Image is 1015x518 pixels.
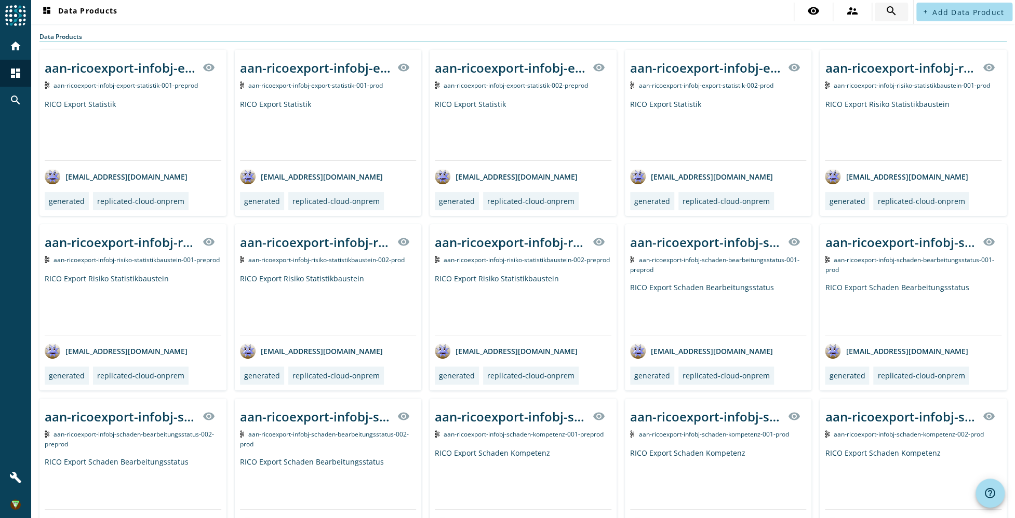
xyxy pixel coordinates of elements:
[397,236,410,248] mat-icon: visibility
[825,234,977,251] div: aan-ricoexport-infobj-schaden-bearbeitungsstatus-001-_stage_
[45,99,221,160] div: RICO Export Statistik
[45,169,60,184] img: avatar
[435,274,611,335] div: RICO Export Risiko Statistikbaustein
[846,5,859,17] mat-icon: supervisor_account
[439,196,475,206] div: generated
[683,371,770,380] div: replicated-cloud-onprem
[41,6,53,18] mat-icon: dashboard
[240,234,392,251] div: aan-ricoexport-infobj-risiko-statistikbaustein-002-_stage_
[638,430,789,439] span: Kafka Topic: aan-ricoexport-infobj-schaden-kompetenz-001-prod
[825,256,830,263] img: Kafka Topic: aan-ricoexport-infobj-schaden-bearbeitungsstatus-001-prod
[292,196,380,206] div: replicated-cloud-onprem
[203,236,215,248] mat-icon: visibility
[97,371,184,380] div: replicated-cloud-onprem
[240,99,417,160] div: RICO Export Statistik
[45,274,221,335] div: RICO Export Risiko Statistikbaustein
[240,457,417,509] div: RICO Export Schaden Bearbeitungsstatus
[444,81,588,90] span: Kafka Topic: aan-ricoexport-infobj-export-statistik-002-preprod
[487,371,575,380] div: replicated-cloud-onprem
[634,196,670,206] div: generated
[787,236,800,248] mat-icon: visibility
[240,81,245,89] img: Kafka Topic: aan-ricoexport-infobj-export-statistik-001-prod
[825,99,1001,160] div: RICO Export Risiko Statistikbaustein
[435,234,586,251] div: aan-ricoexport-infobj-risiko-statistikbaustein-002-_stage_
[9,67,22,79] mat-icon: dashboard
[932,7,1004,17] span: Add Data Product
[45,408,196,425] div: aan-ricoexport-infobj-schaden-bearbeitungsstatus-002-_stage_
[45,169,188,184] div: [EMAIL_ADDRESS][DOMAIN_NAME]
[240,430,245,438] img: Kafka Topic: aan-ricoexport-infobj-schaden-bearbeitungsstatus-002-prod
[435,59,586,76] div: aan-ricoexport-infobj-export-statistik-002-_stage_
[630,169,646,184] img: avatar
[435,430,439,438] img: Kafka Topic: aan-ricoexport-infobj-schaden-kompetenz-001-preprod
[630,256,635,263] img: Kafka Topic: aan-ricoexport-infobj-schaden-bearbeitungsstatus-001-preprod
[45,457,221,509] div: RICO Export Schaden Bearbeitungsstatus
[45,343,60,359] img: avatar
[444,255,610,264] span: Kafka Topic: aan-ricoexport-infobj-risiko-statistikbaustein-002-preprod
[45,81,49,89] img: Kafka Topic: aan-ricoexport-infobj-export-statistik-001-preprod
[10,499,21,510] img: 11564d625e1ef81f76cd95267eaef640
[36,3,122,21] button: Data Products
[435,99,611,160] div: RICO Export Statistik
[435,408,586,425] div: aan-ricoexport-infobj-schaden-kompetenz-001-_stage_
[877,371,965,380] div: replicated-cloud-onprem
[435,343,578,359] div: [EMAIL_ADDRESS][DOMAIN_NAME]
[787,410,800,422] mat-icon: visibility
[248,255,405,264] span: Kafka Topic: aan-ricoexport-infobj-risiko-statistikbaustein-002-prod
[825,343,968,359] div: [EMAIL_ADDRESS][DOMAIN_NAME]
[9,40,22,52] mat-icon: home
[244,371,280,380] div: generated
[45,343,188,359] div: [EMAIL_ADDRESS][DOMAIN_NAME]
[630,343,646,359] img: avatar
[630,81,635,89] img: Kafka Topic: aan-ricoexport-infobj-export-statistik-002-prod
[630,430,635,438] img: Kafka Topic: aan-ricoexport-infobj-schaden-kompetenz-001-prod
[240,408,392,425] div: aan-ricoexport-infobj-schaden-bearbeitungsstatus-002-_stage_
[825,59,977,76] div: aan-ricoexport-infobj-risiko-statistikbaustein-001-_stage_
[807,5,820,17] mat-icon: visibility
[916,3,1012,21] button: Add Data Product
[593,236,605,248] mat-icon: visibility
[983,410,995,422] mat-icon: visibility
[877,196,965,206] div: replicated-cloud-onprem
[829,371,865,380] div: generated
[829,196,865,206] div: generated
[240,169,256,184] img: avatar
[630,255,799,274] span: Kafka Topic: aan-ricoexport-infobj-schaden-bearbeitungsstatus-001-preprod
[9,471,22,484] mat-icon: build
[49,196,85,206] div: generated
[240,59,392,76] div: aan-ricoexport-infobj-export-statistik-001-_stage_
[240,343,383,359] div: [EMAIL_ADDRESS][DOMAIN_NAME]
[41,6,117,18] span: Data Products
[825,448,1001,509] div: RICO Export Schaden Kompetenz
[825,430,830,438] img: Kafka Topic: aan-ricoexport-infobj-schaden-kompetenz-002-prod
[825,169,968,184] div: [EMAIL_ADDRESS][DOMAIN_NAME]
[825,282,1001,335] div: RICO Export Schaden Bearbeitungsstatus
[435,169,450,184] img: avatar
[240,274,417,335] div: RICO Export Risiko Statistikbaustein
[54,255,220,264] span: Kafka Topic: aan-ricoexport-infobj-risiko-statistikbaustein-001-preprod
[97,196,184,206] div: replicated-cloud-onprem
[435,169,578,184] div: [EMAIL_ADDRESS][DOMAIN_NAME]
[240,256,245,263] img: Kafka Topic: aan-ricoexport-infobj-risiko-statistikbaustein-002-prod
[435,448,611,509] div: RICO Export Schaden Kompetenz
[240,430,409,448] span: Kafka Topic: aan-ricoexport-infobj-schaden-bearbeitungsstatus-002-prod
[435,256,439,263] img: Kafka Topic: aan-ricoexport-infobj-risiko-statistikbaustein-002-preprod
[49,371,85,380] div: generated
[630,343,773,359] div: [EMAIL_ADDRESS][DOMAIN_NAME]
[984,487,996,499] mat-icon: help_outline
[248,81,383,90] span: Kafka Topic: aan-ricoexport-infobj-export-statistik-001-prod
[45,430,214,448] span: Kafka Topic: aan-ricoexport-infobj-schaden-bearbeitungsstatus-002-preprod
[45,430,49,438] img: Kafka Topic: aan-ricoexport-infobj-schaden-bearbeitungsstatus-002-preprod
[834,81,990,90] span: Kafka Topic: aan-ricoexport-infobj-risiko-statistikbaustein-001-prod
[439,371,475,380] div: generated
[825,81,830,89] img: Kafka Topic: aan-ricoexport-infobj-risiko-statistikbaustein-001-prod
[630,59,782,76] div: aan-ricoexport-infobj-export-statistik-002-_stage_
[834,430,984,439] span: Kafka Topic: aan-ricoexport-infobj-schaden-kompetenz-002-prod
[240,343,256,359] img: avatar
[885,5,898,17] mat-icon: search
[9,94,22,106] mat-icon: search
[630,234,782,251] div: aan-ricoexport-infobj-schaden-bearbeitungsstatus-001-_stage_
[825,169,840,184] img: avatar
[683,196,770,206] div: replicated-cloud-onprem
[983,61,995,74] mat-icon: visibility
